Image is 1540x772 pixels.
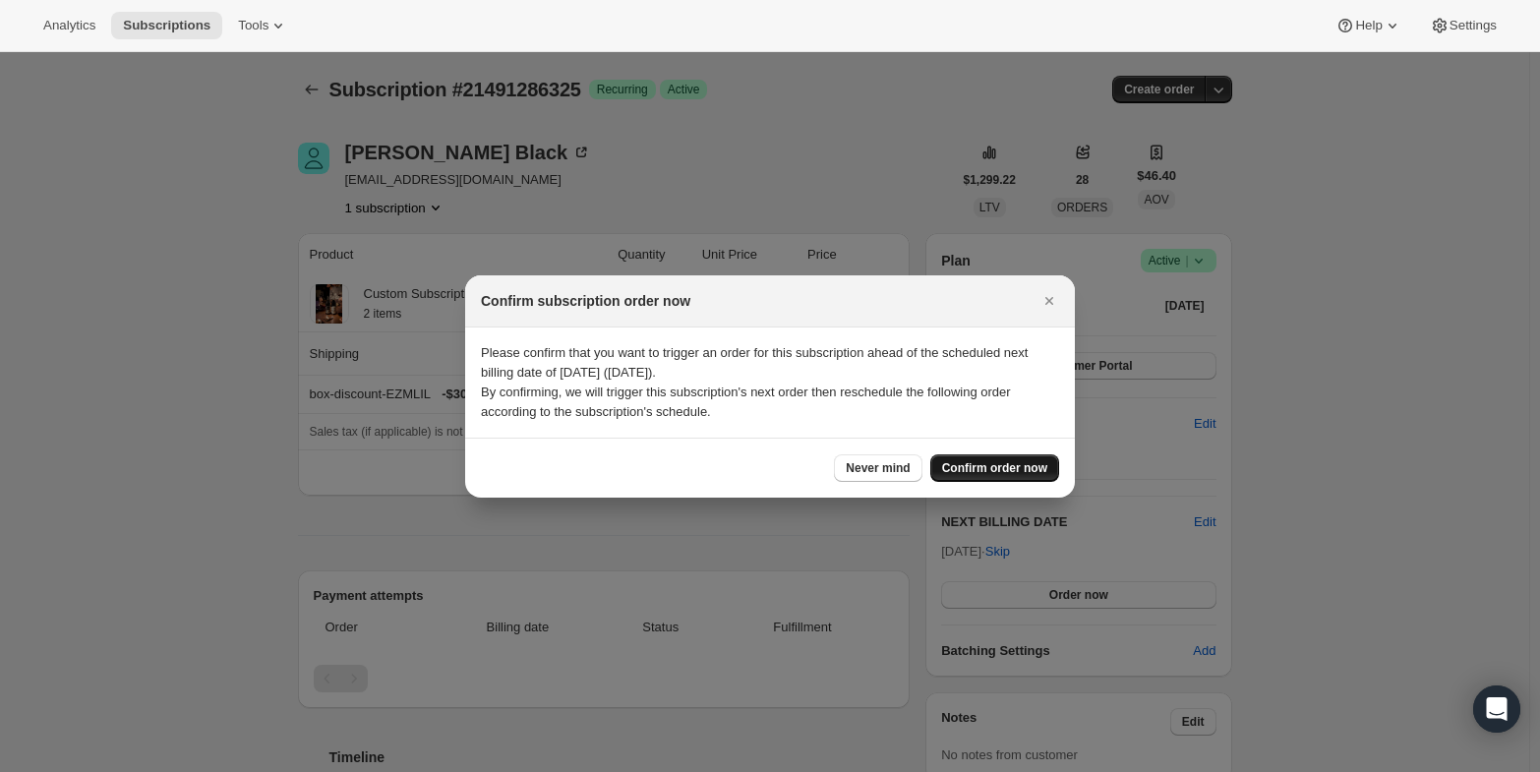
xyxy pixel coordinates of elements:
[238,18,268,33] span: Tools
[123,18,210,33] span: Subscriptions
[1036,287,1063,315] button: Close
[1324,12,1413,39] button: Help
[111,12,222,39] button: Subscriptions
[942,460,1047,476] span: Confirm order now
[226,12,300,39] button: Tools
[1450,18,1497,33] span: Settings
[846,460,910,476] span: Never mind
[1355,18,1382,33] span: Help
[31,12,107,39] button: Analytics
[481,291,690,311] h2: Confirm subscription order now
[1418,12,1509,39] button: Settings
[481,343,1059,383] p: Please confirm that you want to trigger an order for this subscription ahead of the scheduled nex...
[43,18,95,33] span: Analytics
[834,454,921,482] button: Never mind
[1473,685,1520,733] div: Open Intercom Messenger
[481,383,1059,422] p: By confirming, we will trigger this subscription's next order then reschedule the following order...
[930,454,1059,482] button: Confirm order now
